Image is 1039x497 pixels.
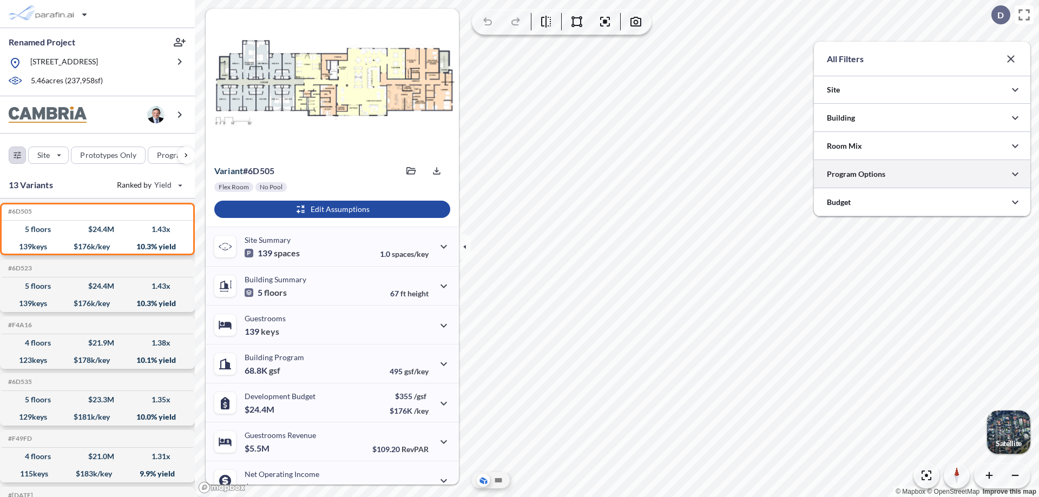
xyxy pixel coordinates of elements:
p: Site [37,150,50,161]
p: Room Mix [827,141,862,151]
p: Site [827,84,840,95]
button: Site [28,147,69,164]
a: Mapbox homepage [198,481,246,494]
button: Switcher ImageSatellite [987,410,1030,454]
h5: Click to copy the code [6,264,32,272]
p: 13 Variants [9,178,53,191]
button: Site Plan [492,474,505,487]
h5: Click to copy the code [6,435,32,442]
p: Renamed Project [9,36,75,48]
span: /gsf [414,392,426,401]
p: 139 [245,326,279,337]
p: No Pool [260,183,282,191]
p: 45.0% [383,483,429,493]
p: Site Summary [245,235,291,244]
p: Program [157,150,187,161]
p: $5.5M [245,443,271,454]
p: Edit Assumptions [311,204,370,215]
a: Mapbox [896,488,925,495]
p: # 6d505 [214,165,274,176]
button: Program [148,147,206,164]
p: 5 [245,287,287,298]
img: user logo [147,106,165,123]
p: $24.4M [245,404,276,415]
span: RevPAR [402,445,429,454]
span: keys [261,326,279,337]
p: Building Summary [245,275,306,284]
p: 67 [390,289,429,298]
h5: Click to copy the code [6,378,32,386]
p: $2.5M [245,482,271,493]
a: Improve this map [983,488,1036,495]
p: Satellite [996,439,1022,448]
p: Net Operating Income [245,469,319,479]
span: spaces [274,248,300,259]
span: gsf/key [404,367,429,376]
p: [STREET_ADDRESS] [30,56,98,70]
h5: Click to copy the code [6,208,32,215]
span: floors [264,287,287,298]
span: Yield [154,180,172,190]
p: $109.20 [372,445,429,454]
p: Flex Room [219,183,249,191]
p: 5.46 acres ( 237,958 sf) [31,75,103,87]
p: 68.8K [245,365,280,376]
button: Prototypes Only [71,147,146,164]
button: Aerial View [477,474,490,487]
span: Variant [214,165,243,176]
button: Ranked by Yield [108,176,189,194]
p: All Filters [827,52,864,65]
span: /key [414,406,429,415]
p: Budget [827,197,851,208]
span: height [407,289,429,298]
h5: Click to copy the code [6,321,32,329]
p: $176K [390,406,429,415]
span: gsf [269,365,280,376]
p: Guestrooms [245,314,286,323]
p: 139 [245,248,300,259]
p: D [997,10,1004,20]
p: 1.0 [380,249,429,259]
img: Switcher Image [987,410,1030,454]
a: OpenStreetMap [927,488,979,495]
p: Guestrooms Revenue [245,430,316,440]
span: spaces/key [392,249,429,259]
p: 495 [390,367,429,376]
p: Development Budget [245,392,315,401]
p: Building [827,112,855,123]
p: Building Program [245,353,304,362]
p: Prototypes Only [80,150,136,161]
span: ft [400,289,406,298]
span: margin [405,483,429,493]
button: Edit Assumptions [214,201,450,218]
p: $355 [390,392,429,401]
img: BrandImage [9,107,87,123]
